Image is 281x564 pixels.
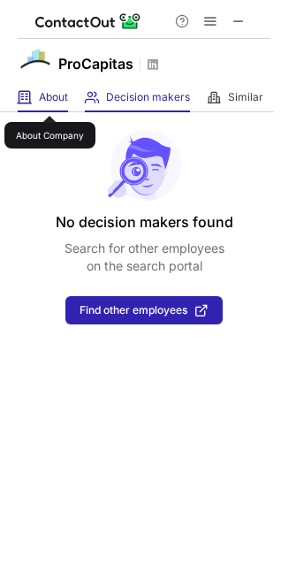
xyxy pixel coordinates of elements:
[228,90,263,104] span: Similar
[56,211,233,232] header: No decision makers found
[65,240,224,275] p: Search for other employees on the search portal
[80,304,187,316] span: Find other employees
[106,130,182,201] img: No leads found
[35,11,141,32] img: ContactOut v5.3.10
[65,296,223,324] button: Find other employees
[18,43,53,79] img: ca9d4b4e2e8f5ec6794096e8123e296d
[39,90,68,104] span: About
[106,90,190,104] span: Decision makers
[58,53,133,74] h1: ProCapitas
